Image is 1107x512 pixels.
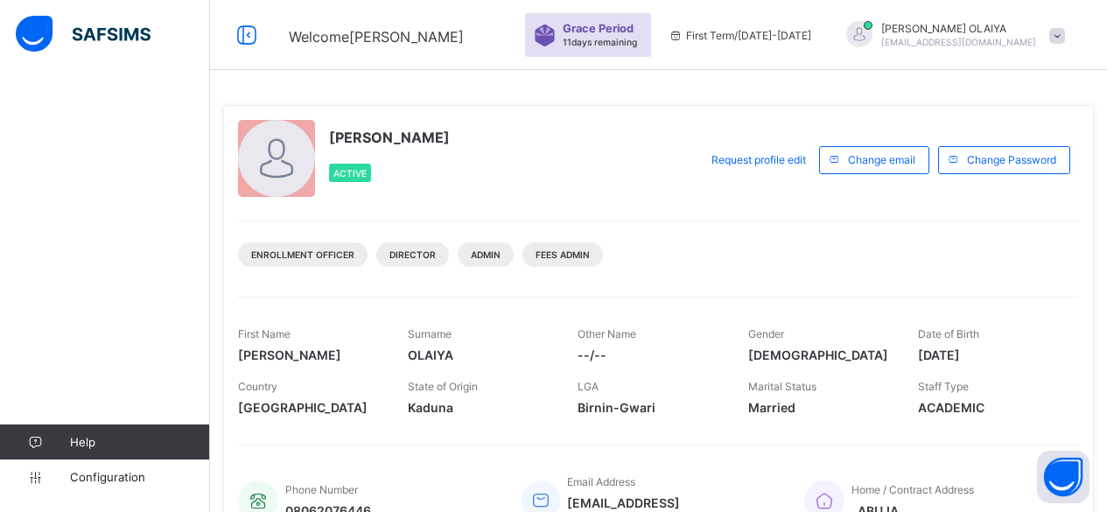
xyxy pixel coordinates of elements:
[881,37,1036,47] span: [EMAIL_ADDRESS][DOMAIN_NAME]
[471,249,501,260] span: Admin
[563,22,634,35] span: Grace Period
[967,153,1056,166] span: Change Password
[567,475,635,488] span: Email Address
[534,25,556,46] img: sticker-purple.71386a28dfed39d6af7621340158ba97.svg
[238,347,382,362] span: [PERSON_NAME]
[748,380,816,393] span: Marital Status
[711,153,806,166] span: Request profile edit
[881,22,1036,35] span: [PERSON_NAME] OLAIYA
[578,327,636,340] span: Other Name
[848,153,915,166] span: Change email
[408,380,478,393] span: State of Origin
[408,327,452,340] span: Surname
[408,347,551,362] span: OLAIYA
[918,380,969,393] span: Staff Type
[16,16,151,53] img: safsims
[918,327,979,340] span: Date of Birth
[578,400,721,415] span: Birnin-Gwari
[669,29,811,42] span: session/term information
[563,37,637,47] span: 11 days remaining
[333,168,367,179] span: Active
[389,249,436,260] span: Director
[70,435,209,449] span: Help
[289,28,464,46] span: Welcome [PERSON_NAME]
[1037,451,1089,503] button: Open asap
[578,380,599,393] span: LGA
[748,347,892,362] span: [DEMOGRAPHIC_DATA]
[238,327,291,340] span: First Name
[285,483,358,496] span: Phone Number
[536,249,590,260] span: Fees Admin
[918,347,1061,362] span: [DATE]
[578,347,721,362] span: --/--
[829,21,1074,50] div: CHRISTYOLAIYA
[238,380,277,393] span: Country
[748,400,892,415] span: Married
[851,483,974,496] span: Home / Contract Address
[251,249,354,260] span: Enrollment Officer
[408,400,551,415] span: Kaduna
[748,327,784,340] span: Gender
[329,129,450,146] span: [PERSON_NAME]
[70,470,209,484] span: Configuration
[238,400,382,415] span: [GEOGRAPHIC_DATA]
[918,400,1061,415] span: ACADEMIC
